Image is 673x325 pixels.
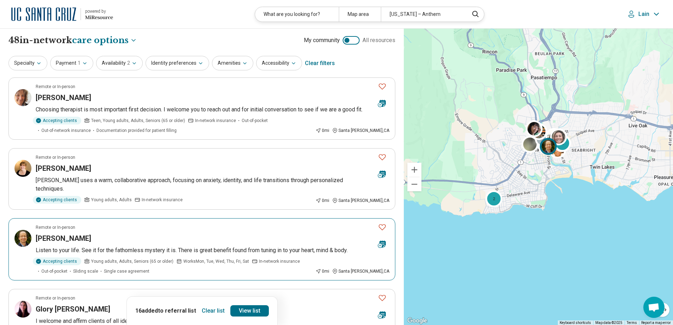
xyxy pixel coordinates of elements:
div: powered by [85,8,113,14]
p: Choosing therapist is most important first decision. I welcome you to reach out and for initial c... [36,105,389,114]
a: University of California at Santa Cruzpowered by [11,6,113,23]
p: Lain [638,11,649,18]
h1: 48 in-network [8,34,137,46]
button: Specialty [8,56,47,70]
div: [US_STATE] – Anthem [381,7,465,22]
p: Listen to your life. See it for the fathomless mystery it is. There is great benefit found from t... [36,246,389,255]
span: Teen, Young adults, Adults, Seniors (65 or older) [91,117,185,124]
h3: [PERSON_NAME] [36,163,91,173]
div: 0 mi [315,127,329,134]
button: Zoom out [407,177,421,191]
p: Remote or In-person [36,83,75,90]
div: 0 mi [315,197,329,204]
span: Sliding scale [73,268,98,274]
span: 2 [127,59,130,67]
button: Favorite [375,291,389,305]
span: Young adults, Adults [91,197,132,203]
div: Accepting clients [33,117,81,124]
div: What are you looking for? [255,7,339,22]
div: Santa [PERSON_NAME] , CA [332,268,389,274]
a: Terms (opens in new tab) [627,321,637,325]
div: Open chat [643,297,665,318]
div: Clear filters [305,55,335,72]
span: Out-of-network insurance [41,127,91,134]
div: Accepting clients [33,257,81,265]
button: Care options [72,34,137,46]
span: Young adults, Adults, Seniors (65 or older) [91,258,173,265]
div: Santa [PERSON_NAME] , CA [332,127,389,134]
a: Report a map error [641,321,671,325]
div: Santa [PERSON_NAME] , CA [332,197,389,204]
span: In-network insurance [259,258,300,265]
p: Remote or In-person [36,295,75,301]
h3: [PERSON_NAME] [36,233,91,243]
a: View list [230,305,269,317]
div: Accepting clients [33,196,81,204]
div: 2 [485,190,502,207]
span: 1 [78,59,81,67]
span: In-network insurance [142,197,183,203]
span: My community [304,36,340,45]
h3: [PERSON_NAME] [36,93,91,103]
div: 2 [554,135,571,152]
div: 0 mi [315,268,329,274]
button: Favorite [375,79,389,94]
span: to referral list [158,307,196,314]
button: Clear list [199,305,228,317]
h3: Glory [PERSON_NAME] [36,304,110,314]
button: Accessibility [256,56,302,70]
span: All resources [362,36,395,45]
span: Map data ©2025 [595,321,622,325]
button: Favorite [375,220,389,234]
span: In-network insurance [195,117,236,124]
span: Out-of-pocket [242,117,268,124]
button: Payment1 [50,56,93,70]
button: Availability2 [96,56,143,70]
span: Documentation provided for patient filling [96,127,177,134]
button: Identity preferences [146,56,209,70]
img: University of California at Santa Cruz [11,6,76,23]
span: Works Mon, Tue, Wed, Thu, Fri, Sat [183,258,249,265]
div: Map area [339,7,381,22]
button: Zoom in [407,163,421,177]
p: Remote or In-person [36,154,75,161]
button: Amenities [212,56,253,70]
span: Out-of-pocket [41,268,67,274]
p: 16 added [135,307,196,315]
span: care options [72,34,129,46]
p: Remote or In-person [36,224,75,231]
p: [PERSON_NAME] uses a warm, collaborative approach, focusing on anxiety, identity, and life transi... [36,176,389,193]
span: Single case agreement [104,268,149,274]
button: Favorite [375,150,389,164]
